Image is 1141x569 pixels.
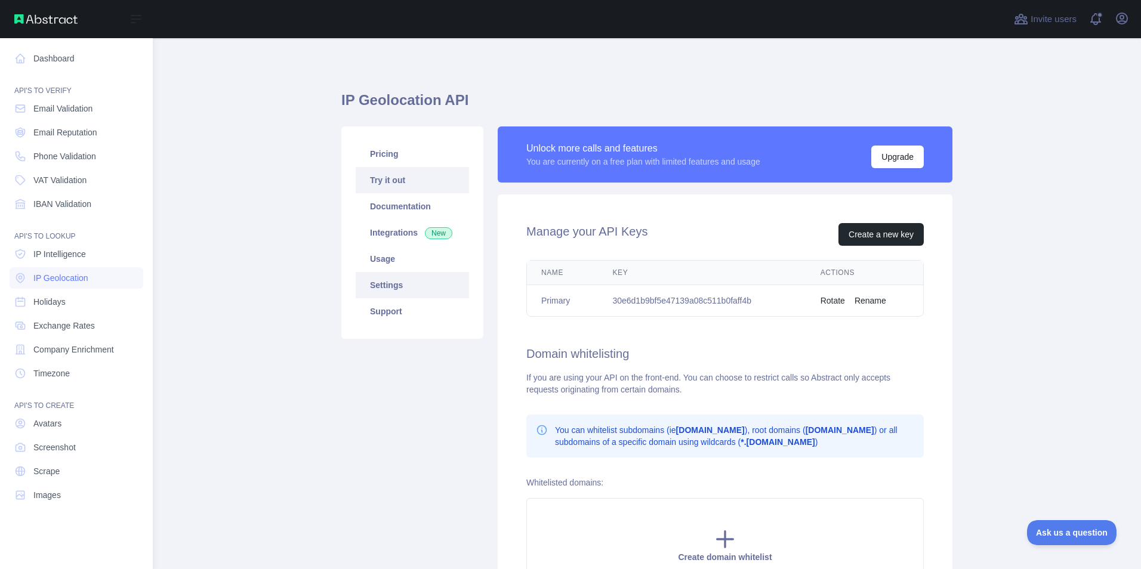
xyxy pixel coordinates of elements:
div: API'S TO VERIFY [10,72,143,95]
a: IP Intelligence [10,243,143,265]
p: You can whitelist subdomains (ie ), root domains ( ) or all subdomains of a specific domain using... [555,424,914,448]
span: Create domain whitelist [678,552,772,562]
h1: IP Geolocation API [341,91,952,119]
span: Avatars [33,418,61,429]
a: Screenshot [10,437,143,458]
span: Screenshot [33,441,76,453]
iframe: Toggle Customer Support [1027,520,1117,545]
button: Rotate [821,295,845,307]
a: VAT Validation [10,169,143,191]
h2: Manage your API Keys [526,223,647,246]
button: Upgrade [871,146,924,168]
th: Name [527,261,598,285]
b: *.[DOMAIN_NAME] [741,437,815,447]
button: Invite users [1012,10,1079,29]
span: Phone Validation [33,150,96,162]
a: Documentation [356,193,469,219]
div: If you are using your API on the front-end. You can choose to restrict calls so Abstract only acc... [526,372,924,395]
a: Email Validation [10,98,143,119]
a: Images [10,484,143,506]
a: Company Enrichment [10,339,143,360]
b: [DOMAIN_NAME] [806,425,874,435]
span: Timezone [33,367,70,379]
div: API'S TO CREATE [10,386,143,410]
span: VAT Validation [33,174,87,186]
span: Email Validation [33,103,92,115]
span: Exchange Rates [33,320,95,332]
a: Scrape [10,460,143,482]
span: Scrape [33,465,60,477]
a: Email Reputation [10,122,143,143]
button: Create a new key [838,223,924,246]
a: Phone Validation [10,146,143,167]
a: Timezone [10,363,143,384]
span: IP Geolocation [33,272,88,284]
a: Try it out [356,167,469,193]
a: Integrations New [356,219,469,246]
span: New [425,227,452,239]
h2: Domain whitelisting [526,345,924,362]
a: Dashboard [10,48,143,69]
a: Holidays [10,291,143,313]
td: Primary [527,285,598,317]
td: 30e6d1b9bf5e47139a08c511b0faff4b [598,285,806,317]
a: IP Geolocation [10,267,143,289]
img: Abstract API [14,14,78,24]
span: IP Intelligence [33,248,86,260]
span: Images [33,489,61,501]
a: Exchange Rates [10,315,143,336]
div: Unlock more calls and features [526,141,760,156]
span: Holidays [33,296,66,308]
a: Support [356,298,469,324]
label: Whitelisted domains: [526,478,603,487]
th: Actions [806,261,923,285]
th: Key [598,261,806,285]
span: Company Enrichment [33,344,114,355]
span: Email Reputation [33,126,97,138]
div: You are currently on a free plan with limited features and usage [526,156,760,168]
span: Invite users [1031,13,1077,26]
a: Pricing [356,141,469,167]
a: Usage [356,246,469,272]
span: IBAN Validation [33,198,91,210]
a: Settings [356,272,469,298]
a: IBAN Validation [10,193,143,215]
div: API'S TO LOOKUP [10,217,143,241]
b: [DOMAIN_NAME] [676,425,745,435]
button: Rename [855,295,886,307]
a: Avatars [10,413,143,434]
